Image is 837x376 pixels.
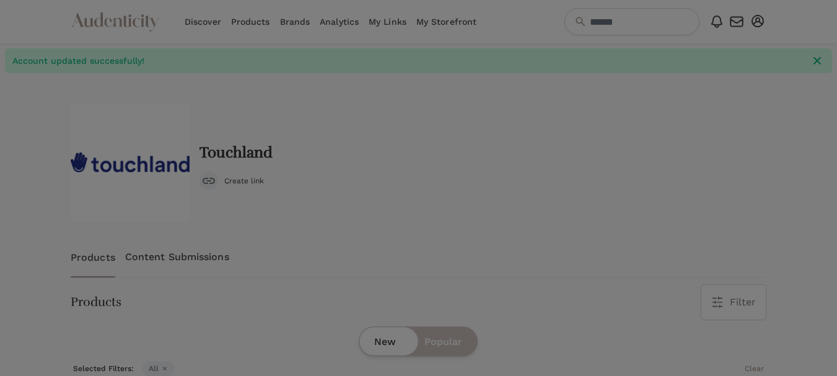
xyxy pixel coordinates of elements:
h2: Touchland [199,144,273,162]
button: Create link [199,172,264,190]
img: 637588e861ace04eef377fd3_touchland-p-800.png [71,103,190,222]
a: Products [71,237,115,278]
button: Filter [701,285,766,320]
a: Content Submissions [125,237,229,278]
span: Create link [224,176,264,186]
span: New [374,334,396,349]
span: Filter [730,295,756,310]
span: Account updated successfully! [12,55,804,67]
span: Selected Filters: [71,361,136,376]
span: All [142,361,175,376]
h3: Products [71,294,121,311]
span: Popular [424,334,462,349]
button: Clear [742,361,766,376]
